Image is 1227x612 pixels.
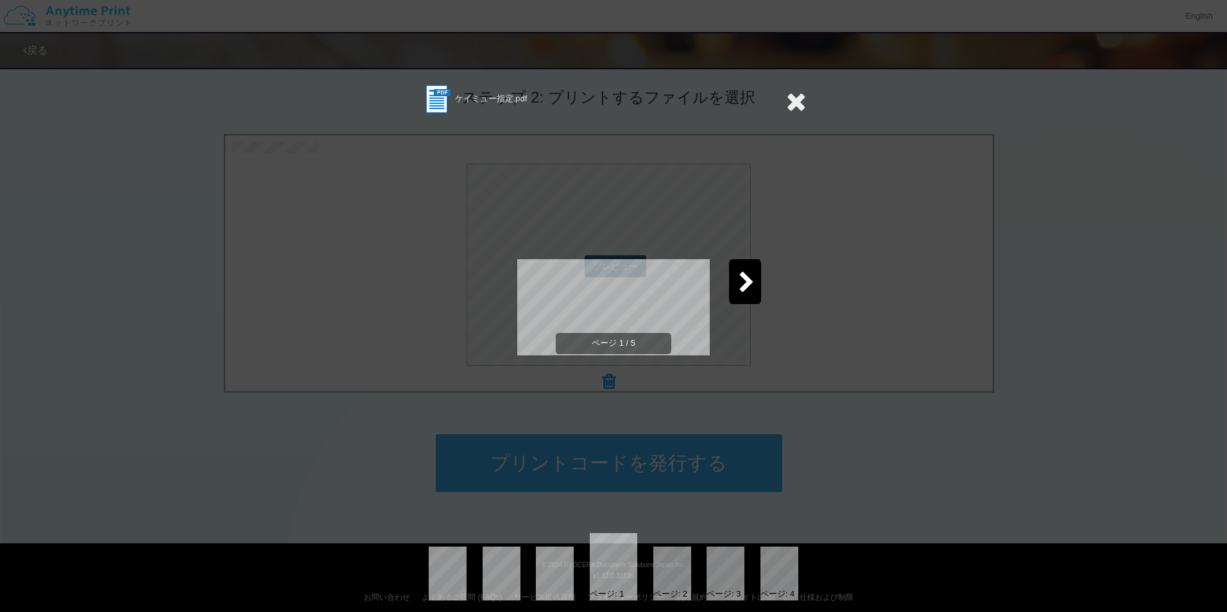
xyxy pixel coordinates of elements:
[556,333,671,354] span: ページ 1 / 5
[653,588,687,600] div: ページ: 2
[455,94,528,103] span: ケイミュー指定.pdf
[590,588,624,600] div: ページ: 1
[760,588,794,600] div: ページ: 4
[707,588,741,600] div: ページ: 3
